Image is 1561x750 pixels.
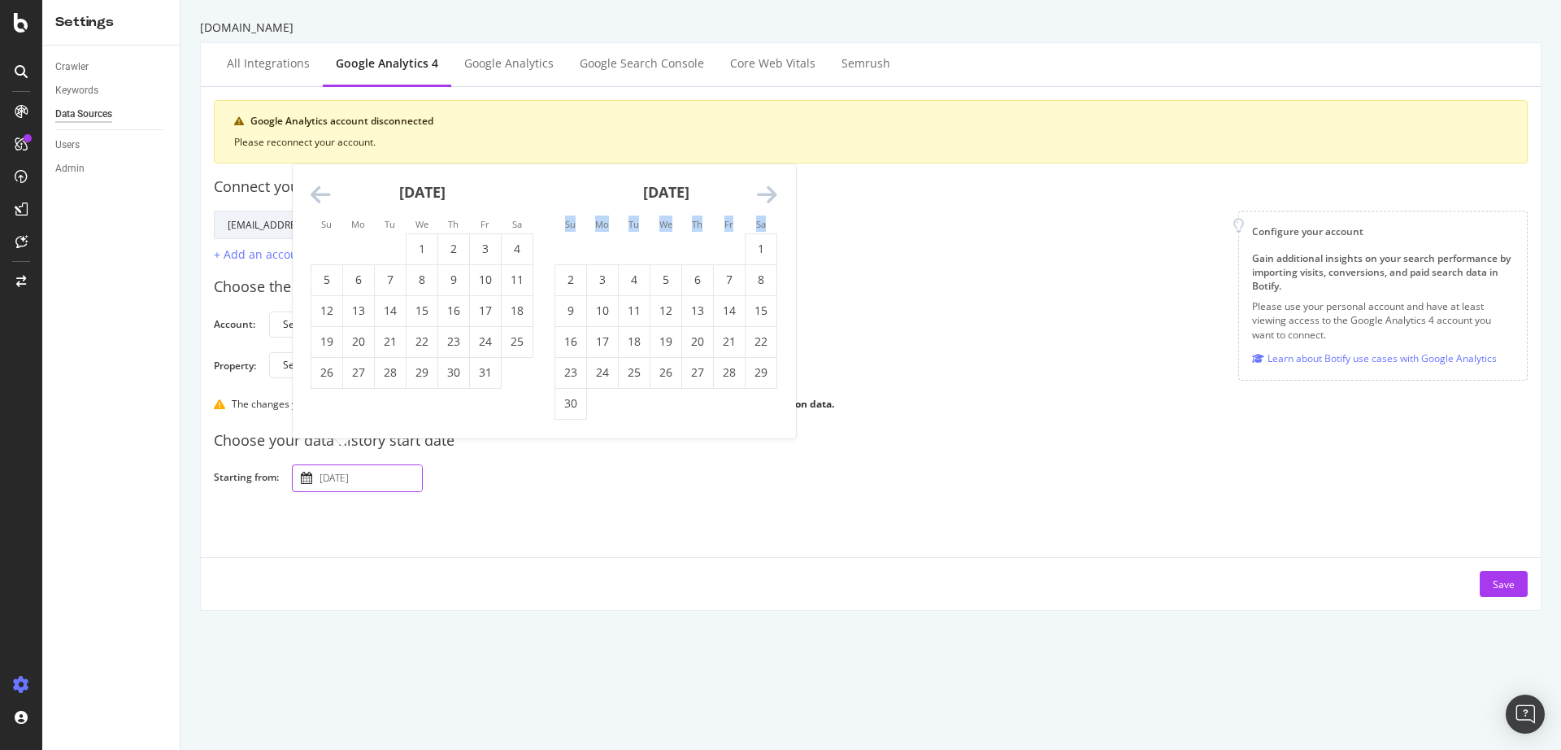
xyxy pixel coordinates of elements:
div: Core Web Vitals [730,55,815,72]
input: Select a date [316,465,422,491]
td: Thursday, March 30, 2023 [438,357,470,388]
td: Friday, April 14, 2023 [714,295,746,326]
div: Users [55,137,80,154]
button: Select your property: [GEOGRAPHIC_DATA] - [GEOGRAPHIC_DATA] [269,352,605,378]
a: Learn about Botify use cases with Google Analytics [1252,350,1497,367]
td: Thursday, April 20, 2023 [682,326,714,357]
td: Monday, April 17, 2023 [587,326,619,357]
div: Connect your Google account to your project [214,177,1528,198]
td: Friday, April 21, 2023 [714,326,746,357]
div: Save [1493,578,1515,591]
td: Saturday, April 15, 2023 [746,295,777,326]
div: Choose the Google Analytics site to connect [214,277,1528,298]
div: Gain additional insights on your search performance by importing visits, conversions, and paid se... [1252,251,1514,293]
td: Sunday, March 5, 2023 [311,264,343,295]
td: Tuesday, March 14, 2023 [375,295,407,326]
td: Sunday, April 30, 2023 [555,388,587,419]
td: Wednesday, March 1, 2023 [407,233,438,264]
td: Monday, April 3, 2023 [587,264,619,295]
td: Wednesday, March 15, 2023 [407,295,438,326]
td: Wednesday, March 29, 2023 [407,357,438,388]
td: Thursday, March 9, 2023 [438,264,470,295]
small: We [415,218,428,230]
td: Tuesday, April 25, 2023 [619,357,650,388]
small: Su [321,218,332,230]
small: Tu [385,218,395,230]
td: Saturday, April 1, 2023 [746,233,777,264]
p: Please use your personal account and have at least viewing access to the Google Analytics 4 accou... [1252,299,1514,341]
td: Friday, March 31, 2023 [470,357,502,388]
td: Friday, April 28, 2023 [714,357,746,388]
div: Admin [55,160,85,177]
div: The changes you will be applying will impact the scope of your analytics data and require a [232,397,834,411]
div: Move forward to switch to the next month. [757,184,777,207]
a: Data Sources [55,106,168,123]
div: Select your property: [GEOGRAPHIC_DATA] - [GEOGRAPHIC_DATA] [283,360,585,370]
td: Saturday, March 4, 2023 [502,233,533,264]
td: Tuesday, March 21, 2023 [375,326,407,357]
a: Admin [55,160,168,177]
td: Monday, March 6, 2023 [343,264,375,295]
td: Sunday, March 12, 2023 [311,295,343,326]
td: Wednesday, March 22, 2023 [407,326,438,357]
td: Saturday, March 25, 2023 [502,326,533,357]
td: Saturday, April 22, 2023 [746,326,777,357]
td: Tuesday, April 4, 2023 [619,264,650,295]
div: Open Intercom Messenger [1506,695,1545,734]
td: Sunday, March 19, 2023 [311,326,343,357]
td: Saturday, April 8, 2023 [746,264,777,295]
div: Configure your account [1252,225,1514,238]
td: Monday, March 20, 2023 [343,326,375,357]
small: Sa [756,218,766,230]
td: Thursday, April 27, 2023 [682,357,714,388]
td: Friday, April 7, 2023 [714,264,746,295]
td: Wednesday, April 19, 2023 [650,326,682,357]
button: Save [1480,571,1528,597]
div: Google Analytics 4 [336,55,438,72]
label: Account: [214,317,256,335]
td: Sunday, April 16, 2023 [555,326,587,357]
td: Friday, March 3, 2023 [470,233,502,264]
td: Thursday, March 2, 2023 [438,233,470,264]
td: Monday, April 10, 2023 [587,295,619,326]
div: Google Analytics account disconnected [250,114,1507,129]
td: Saturday, March 18, 2023 [502,295,533,326]
td: Friday, March 24, 2023 [470,326,502,357]
div: Semrush [841,55,890,72]
small: Th [692,218,702,230]
td: Wednesday, April 5, 2023 [650,264,682,295]
td: Monday, March 27, 2023 [343,357,375,388]
td: Thursday, April 13, 2023 [682,295,714,326]
small: Fr [480,218,489,230]
small: Tu [628,218,639,230]
div: All integrations [227,55,310,72]
td: Tuesday, April 18, 2023 [619,326,650,357]
td: Saturday, March 11, 2023 [502,264,533,295]
div: + Add an account [214,246,309,262]
td: Tuesday, March 28, 2023 [375,357,407,388]
div: Calendar [293,164,795,438]
small: Th [448,218,459,230]
div: Select your account: Sephora EB [283,320,429,329]
td: Friday, March 17, 2023 [470,295,502,326]
div: Settings [55,13,167,32]
td: Tuesday, April 11, 2023 [619,295,650,326]
td: Wednesday, April 12, 2023 [650,295,682,326]
div: Move backward to switch to the previous month. [311,184,331,207]
small: Su [565,218,576,230]
small: Sa [512,218,522,230]
td: Saturday, April 29, 2023 [746,357,777,388]
div: Choose your data history start date [214,430,1528,451]
td: Sunday, April 9, 2023 [555,295,587,326]
small: Fr [724,218,733,230]
td: Monday, April 24, 2023 [587,357,619,388]
a: Users [55,137,168,154]
small: Mo [351,218,365,230]
td: Thursday, April 6, 2023 [682,264,714,295]
td: Wednesday, April 26, 2023 [650,357,682,388]
strong: [DATE] [399,182,446,202]
div: [DOMAIN_NAME] [200,20,1541,36]
div: Google Analytics [464,55,554,72]
a: Crawler [55,59,168,76]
